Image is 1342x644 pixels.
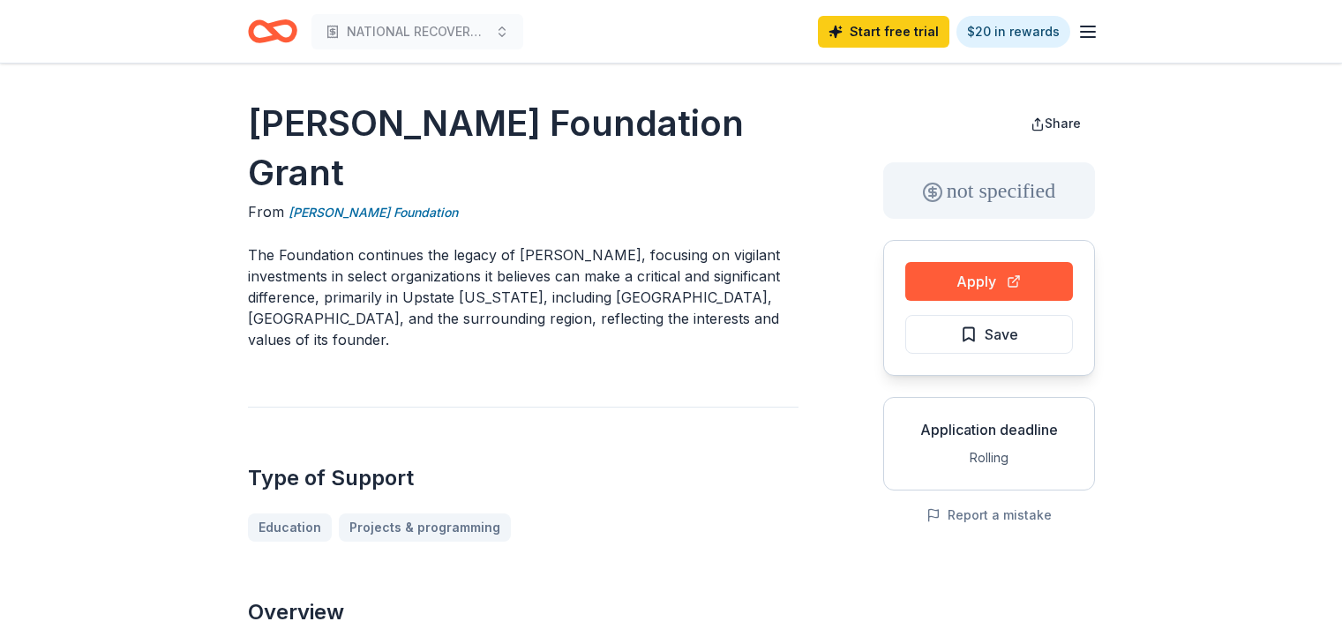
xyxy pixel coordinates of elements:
div: not specified [883,162,1095,219]
div: Application deadline [898,419,1080,440]
a: Start free trial [818,16,949,48]
a: Education [248,513,332,542]
button: Save [905,315,1073,354]
a: $20 in rewards [956,16,1070,48]
a: Projects & programming [339,513,511,542]
span: Save [985,323,1018,346]
span: Share [1045,116,1081,131]
a: [PERSON_NAME] Foundation [289,202,458,223]
button: Report a mistake [926,505,1052,526]
a: Home [248,11,297,52]
div: Rolling [898,447,1080,468]
h2: Type of Support [248,464,798,492]
button: Share [1016,106,1095,141]
div: From [248,201,798,223]
span: NATIONAL RECOVERY MONTH BUBBLE BLAST [347,21,488,42]
p: The Foundation continues the legacy of [PERSON_NAME], focusing on vigilant investments in select ... [248,244,798,350]
button: Apply [905,262,1073,301]
h2: Overview [248,598,798,626]
h1: [PERSON_NAME] Foundation Grant [248,99,798,198]
button: NATIONAL RECOVERY MONTH BUBBLE BLAST [311,14,523,49]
